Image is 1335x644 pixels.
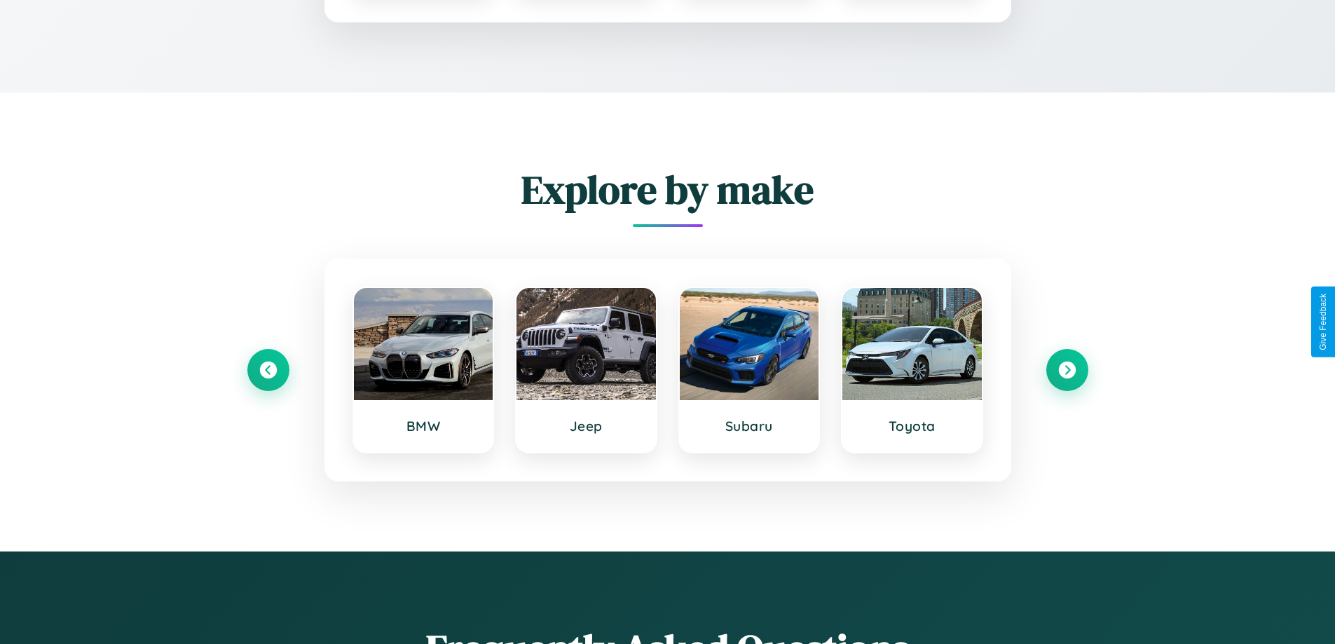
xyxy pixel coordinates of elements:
[247,163,1088,217] h2: Explore by make
[694,418,805,434] h3: Subaru
[1318,294,1328,350] div: Give Feedback
[530,418,642,434] h3: Jeep
[368,418,479,434] h3: BMW
[856,418,968,434] h3: Toyota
